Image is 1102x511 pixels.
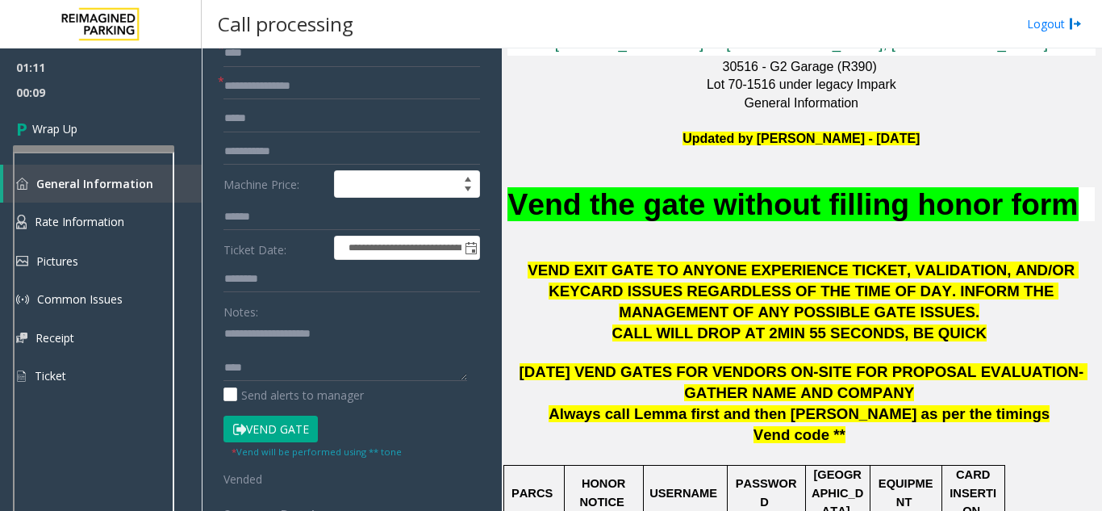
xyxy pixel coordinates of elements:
[457,184,479,197] span: Decrease value
[682,132,920,145] font: Updated by [PERSON_NAME] - [DATE]
[649,487,717,500] span: USERNAME
[223,471,262,487] span: Vended
[745,96,858,110] span: General Information
[210,4,361,44] h3: Call processing
[511,487,553,500] span: PARCS
[1069,15,1082,32] img: logout
[549,405,1050,422] span: Always call Lemma first and then [PERSON_NAME] as per the timings
[707,77,896,91] span: Lot 70-1516 under legacy Impark
[223,298,258,320] label: Notes:
[3,165,202,203] a: General Information
[579,477,628,508] span: HONOR NOTICE
[520,363,1088,401] span: [DATE] VEND GATES FOR VENDORS ON-SITE FOR PROPOSAL EVALUATION- GATHER NAME AND COMPANY
[461,237,479,259] span: Toggle popup
[219,236,330,260] label: Ticket Date:
[223,416,318,443] button: Vend Gate
[507,187,1078,221] span: Vend the gate without filling honor form
[528,262,1079,320] span: VEND EXIT GATE TO ANYONE EXPERIENCE TICKET, VALIDATION, AND/OR KEYCARD ISSUES REGARDLESS OF THE T...
[223,387,364,404] label: Send alerts to manager
[219,170,330,198] label: Machine Price:
[457,171,479,184] span: Increase value
[232,446,402,458] small: Vend will be performed using ** tone
[722,60,876,73] span: 30516 - G2 Garage (R390)
[32,120,77,137] span: Wrap Up
[879,477,933,508] span: EQUIPMENT
[612,325,987,341] span: CALL WILL DROP AT 2MIN 55 SECONDS, BE QUICK
[736,477,797,508] span: PASSWORD
[753,426,845,443] span: Vend code **
[1027,15,1082,32] a: Logout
